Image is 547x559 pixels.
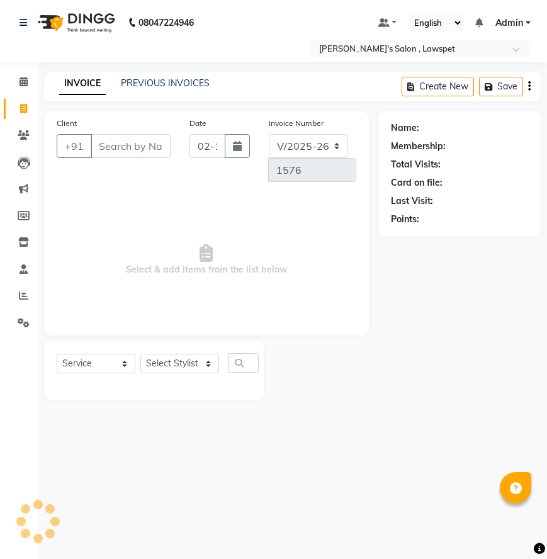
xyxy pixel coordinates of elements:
[57,134,92,158] button: +91
[391,140,446,153] div: Membership:
[391,158,441,171] div: Total Visits:
[391,195,433,208] div: Last Visit:
[479,77,523,96] button: Save
[91,134,171,158] input: Search by Name/Mobile/Email/Code
[121,77,210,89] a: PREVIOUS INVOICES
[402,77,474,96] button: Create New
[59,72,106,95] a: INVOICE
[391,121,419,135] div: Name:
[391,176,443,189] div: Card on file:
[391,213,419,226] div: Points:
[138,5,194,40] b: 08047224946
[189,118,206,129] label: Date
[269,118,324,129] label: Invoice Number
[57,197,356,323] span: Select & add items from the list below
[57,118,77,129] label: Client
[495,16,523,30] span: Admin
[228,353,259,373] input: Search or Scan
[32,5,118,40] img: logo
